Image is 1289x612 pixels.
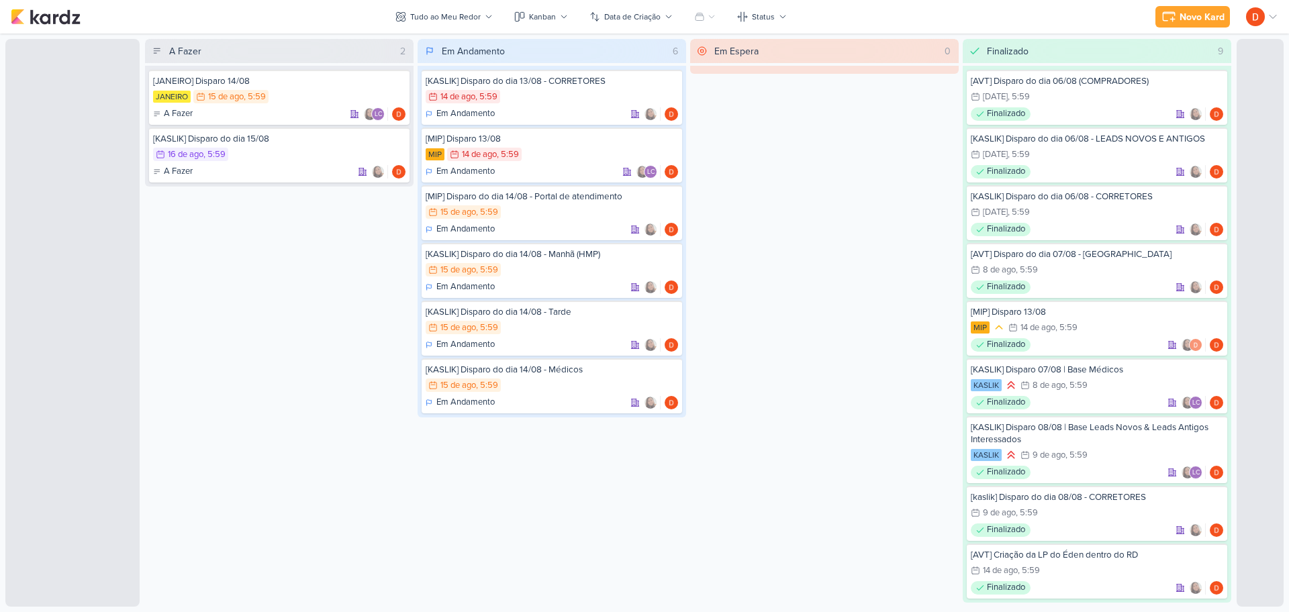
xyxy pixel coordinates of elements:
[971,364,1223,376] div: [KASLIK] Disparo 07/08 | Base Médicos
[1189,523,1206,537] div: Colaboradores: Sharlene Khoury
[987,165,1025,178] p: Finalizado
[939,44,956,58] div: 0
[426,165,495,178] div: Em Andamento
[665,338,678,352] img: Diego Lima | TAGAWA
[1210,466,1223,479] img: Diego Lima | TAGAWA
[1181,338,1194,352] img: Sharlene Khoury
[1004,378,1018,392] div: Prioridade Alta
[971,280,1031,294] div: Finalizado
[644,338,657,352] img: Sharlene Khoury
[1065,381,1088,390] div: , 5:59
[371,107,385,121] div: Laís Costa
[971,223,1031,236] div: Finalizado
[665,396,678,409] div: Responsável: Diego Lima | TAGAWA
[392,165,405,178] div: Responsável: Diego Lima | TAGAWA
[1212,44,1229,58] div: 9
[1189,107,1202,121] img: Sharlene Khoury
[644,338,661,352] div: Colaboradores: Sharlene Khoury
[392,107,405,121] div: Responsável: Diego Lima | TAGAWA
[665,280,678,294] div: Responsável: Diego Lima | TAGAWA
[1189,107,1206,121] div: Colaboradores: Sharlene Khoury
[1210,223,1223,236] div: Responsável: Diego Lima | TAGAWA
[1018,566,1040,575] div: , 5:59
[987,44,1029,58] div: Finalizado
[1210,581,1223,595] div: Responsável: Diego Lima | TAGAWA
[971,306,1223,318] div: [MIP] Disparo 13/08
[371,165,388,178] div: Colaboradores: Sharlene Khoury
[971,75,1223,87] div: [AVT] Disparo do dia 06/08 (COMPRADORES)
[440,323,476,332] div: 15 de ago
[1008,93,1030,101] div: , 5:59
[153,133,405,145] div: [KASLIK] Disparo do dia 15/08
[714,44,759,58] div: Em Espera
[644,396,661,409] div: Colaboradores: Sharlene Khoury
[1210,581,1223,595] img: Diego Lima | TAGAWA
[1189,165,1206,178] div: Colaboradores: Sharlene Khoury
[1210,107,1223,121] img: Diego Lima | TAGAWA
[971,523,1031,537] div: Finalizado
[665,165,678,178] img: Diego Lima | TAGAWA
[983,150,1008,159] div: [DATE]
[426,364,678,376] div: [KASLIK] Disparo do dia 14/08 - Médicos
[1033,451,1065,460] div: 9 de ago
[426,75,678,87] div: [KASLIK] Disparo do dia 13/08 - CORRETORES
[971,107,1031,121] div: Finalizado
[244,93,266,101] div: , 5:59
[1181,338,1206,352] div: Colaboradores: Sharlene Khoury, Diego Lima | TAGAWA
[644,107,657,121] img: Sharlene Khoury
[647,169,655,176] p: LC
[440,93,475,101] div: 14 de ago
[164,165,193,178] p: A Fazer
[153,107,193,121] div: A Fazer
[971,396,1031,409] div: Finalizado
[665,107,678,121] div: Responsável: Diego Lima | TAGAWA
[440,381,476,390] div: 15 de ago
[363,107,377,121] img: Sharlene Khoury
[1210,466,1223,479] div: Responsável: Diego Lima | TAGAWA
[644,280,657,294] img: Sharlene Khoury
[426,223,495,236] div: Em Andamento
[208,93,244,101] div: 15 de ago
[1004,448,1018,462] div: Prioridade Alta
[644,280,661,294] div: Colaboradores: Sharlene Khoury
[436,280,495,294] p: Em Andamento
[1192,470,1200,476] p: LC
[1189,581,1206,595] div: Colaboradores: Sharlene Khoury
[426,396,495,409] div: Em Andamento
[971,248,1223,260] div: [AVT] Disparo do dia 07/08 - Jardim do Éden
[971,466,1031,479] div: Finalizado
[1055,323,1078,332] div: , 5:59
[1020,323,1055,332] div: 14 de ago
[1181,466,1206,479] div: Colaboradores: Sharlene Khoury, Laís Costa
[1210,523,1223,537] img: Diego Lima | TAGAWA
[971,191,1223,203] div: [KASLIK] Disparo do dia 06/08 - CORRETORES
[426,280,495,294] div: Em Andamento
[1008,208,1030,217] div: , 5:59
[1210,338,1223,352] img: Diego Lima | TAGAWA
[426,338,495,352] div: Em Andamento
[436,396,495,409] p: Em Andamento
[153,165,193,178] div: A Fazer
[1210,338,1223,352] div: Responsável: Diego Lima | TAGAWA
[971,549,1223,561] div: [AVT] Criação da LP do Éden dentro do RD
[1210,523,1223,537] div: Responsável: Diego Lima | TAGAWA
[442,44,505,58] div: Em Andamento
[392,107,405,121] img: Diego Lima | TAGAWA
[971,321,990,334] div: MIP
[992,321,1006,334] div: Prioridade Média
[987,223,1025,236] p: Finalizado
[436,165,495,178] p: Em Andamento
[436,338,495,352] p: Em Andamento
[987,107,1025,121] p: Finalizado
[1189,523,1202,537] img: Sharlene Khoury
[987,523,1025,537] p: Finalizado
[987,581,1025,595] p: Finalizado
[375,111,382,118] p: LC
[1210,280,1223,294] div: Responsável: Diego Lima | TAGAWA
[476,323,498,332] div: , 5:59
[476,381,498,390] div: , 5:59
[1189,223,1206,236] div: Colaboradores: Sharlene Khoury
[1033,381,1065,390] div: 8 de ago
[971,379,1002,391] div: KASLIK
[1155,6,1230,28] button: Novo Kard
